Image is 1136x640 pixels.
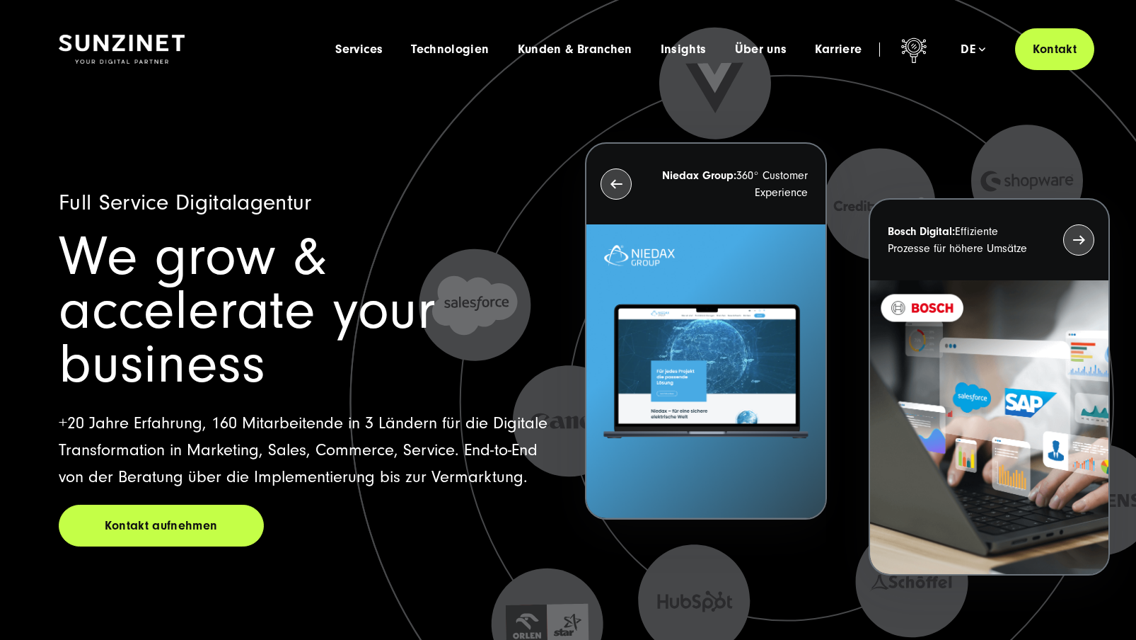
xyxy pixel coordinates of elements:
img: Letztes Projekt von Niedax. Ein Laptop auf dem die Niedax Website geöffnet ist, auf blauem Hinter... [586,224,825,518]
strong: Bosch Digital: [888,225,955,238]
h1: We grow & accelerate your business [59,230,551,392]
button: Bosch Digital:Effiziente Prozesse für höhere Umsätze BOSCH - Kundeprojekt - Digital Transformatio... [869,198,1110,576]
a: Kunden & Branchen [518,42,632,57]
strong: Niedax Group: [662,169,736,182]
p: +20 Jahre Erfahrung, 160 Mitarbeitende in 3 Ländern für die Digitale Transformation in Marketing,... [59,410,551,491]
a: Kontakt [1015,28,1094,70]
img: SUNZINET Full Service Digital Agentur [59,35,185,64]
img: BOSCH - Kundeprojekt - Digital Transformation Agentur SUNZINET [870,280,1108,574]
a: Über uns [735,42,787,57]
p: 360° Customer Experience [657,167,807,201]
a: Technologien [411,42,489,57]
a: Services [335,42,383,57]
span: Full Service Digitalagentur [59,190,312,215]
button: Niedax Group:360° Customer Experience Letztes Projekt von Niedax. Ein Laptop auf dem die Niedax W... [585,142,826,520]
p: Effiziente Prozesse für höhere Umsätze [888,223,1038,257]
a: Kontakt aufnehmen [59,505,264,547]
a: Insights [661,42,707,57]
a: Karriere [815,42,862,57]
div: de [961,42,985,57]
